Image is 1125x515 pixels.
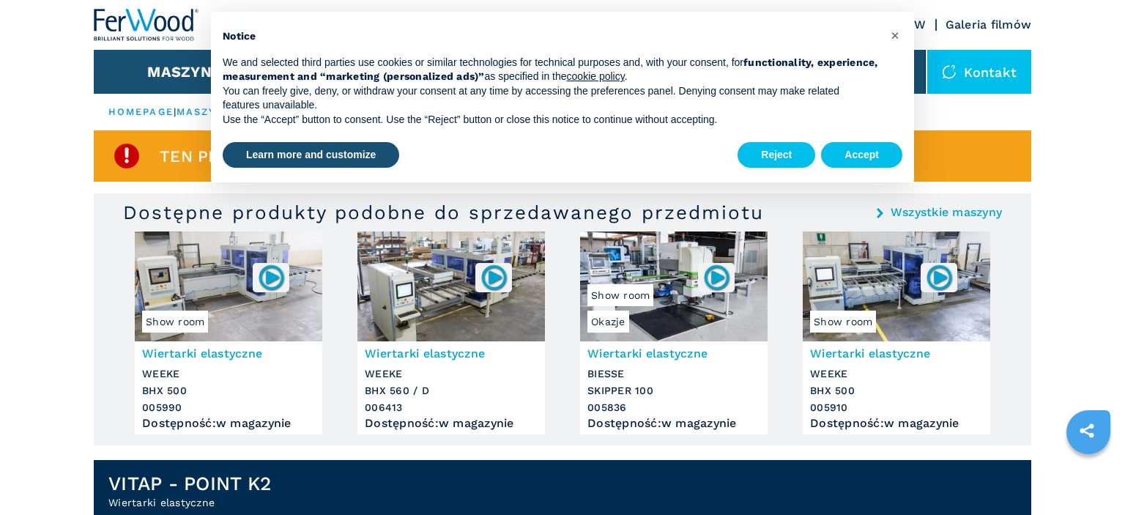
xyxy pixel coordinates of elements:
h3: Wiertarki elastyczne [365,345,538,362]
span: × [891,26,899,44]
a: cookie policy [567,70,625,82]
p: Use the “Accept” button to consent. Use the “Reject” button or close this notice to continue with... [223,113,879,127]
div: Dostępność : w magazynie [587,420,760,427]
h3: WEEKE BHX 500 005990 [142,366,315,416]
h1: VITAP - POINT K2 [108,472,271,495]
h3: Wiertarki elastyczne [587,345,760,362]
a: Wszystkie maszyny [891,207,1002,218]
a: sharethis [1069,412,1105,449]
img: Wiertarki elastyczne WEEKE BHX 500 [803,231,990,341]
img: SoldProduct [112,141,141,171]
button: Maszyny [147,63,221,81]
strong: functionality, experience, measurement and “marketing (personalized ads)” [223,56,878,83]
img: Ferwood [94,9,199,41]
h3: Wiertarki elastyczne [142,345,315,362]
span: Show room [142,311,208,333]
a: Wiertarki elastyczne WEEKE BHX 500Show room005990Wiertarki elastyczneWEEKEBHX 500005990Dostępność... [135,231,322,434]
a: maszyny [177,106,233,117]
span: Ten przedmiot jest już sprzedany [160,148,477,165]
h2: Notice [223,29,879,44]
button: Reject [738,142,815,168]
img: 005836 [702,263,731,292]
img: Wiertarki elastyczne BIESSE SKIPPER 100 [580,231,768,341]
h3: WEEKE BHX 560 / D 006413 [365,366,538,416]
a: Wiertarki elastyczne WEEKE BHX 500Show room005910Wiertarki elastyczneWEEKEBHX 500005910Dostępność... [803,231,990,434]
img: Wiertarki elastyczne WEEKE BHX 500 [135,231,322,341]
div: Dostępność : w magazynie [365,420,538,427]
span: Okazje [587,311,629,333]
img: 005910 [925,263,954,292]
a: HOMEPAGE [108,106,174,117]
h3: BIESSE SKIPPER 100 005836 [587,366,760,416]
a: Wiertarki elastyczne WEEKE BHX 560 / D006413Wiertarki elastyczneWEEKEBHX 560 / D006413Dostępność:... [357,231,545,434]
div: Dostępność : w magazynie [810,420,983,427]
p: You can freely give, deny, or withdraw your consent at any time by accessing the preferences pane... [223,84,879,113]
button: Close this notice [883,23,907,47]
span: Show room [810,311,876,333]
p: We and selected third parties use cookies or similar technologies for technical purposes and, wit... [223,56,879,84]
h3: WEEKE BHX 500 005910 [810,366,983,416]
button: Learn more and customize [223,142,399,168]
span: | [174,106,177,117]
img: Wiertarki elastyczne WEEKE BHX 560 / D [357,231,545,341]
div: Kontakt [927,50,1031,94]
a: Wiertarki elastyczne BIESSE SKIPPER 100OkazjeShow room005836Wiertarki elastyczneBIESSESKIPPER 100... [580,231,768,434]
h3: Dostępne produkty podobne do sprzedawanego przedmiotu [123,201,764,224]
div: Dostępność : w magazynie [142,420,315,427]
span: Show room [587,284,653,306]
img: Kontakt [942,64,957,79]
h3: Wiertarki elastyczne [810,345,983,362]
h2: Wiertarki elastyczne [108,495,271,510]
img: 006413 [480,263,508,292]
button: Accept [821,142,902,168]
a: Galeria filmów [946,18,1032,32]
img: 005990 [257,263,286,292]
